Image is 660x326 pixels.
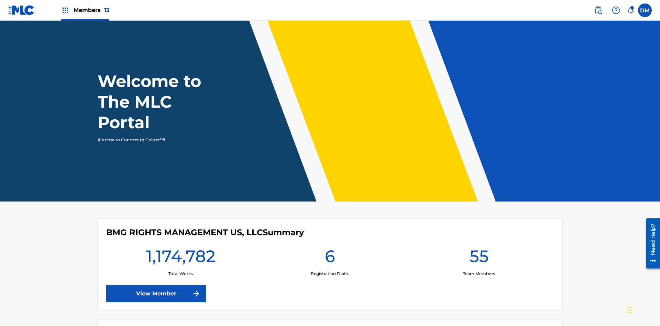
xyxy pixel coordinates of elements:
span: Members [74,6,109,14]
span: 13 [104,7,109,13]
img: search [594,6,602,14]
p: Registration Drafts [311,271,349,277]
div: Notifications [627,7,634,14]
h1: 6 [325,246,335,271]
div: User Menu [638,3,652,17]
p: It's time to Connect to Collect™! [98,137,217,143]
img: Top Rightsholders [61,6,69,14]
img: MLC Logo [8,5,35,15]
a: Public Search [591,3,605,17]
p: Team Members [463,271,495,277]
iframe: Chat Widget [626,293,660,326]
a: View Member [106,285,206,302]
div: Help [609,3,623,17]
p: Total Works [168,271,193,277]
h1: 1,174,782 [146,246,216,271]
img: help [612,6,620,14]
iframe: Resource Center [641,216,660,272]
img: f7272a7cc735f4ea7f67.svg [192,290,200,298]
h1: 55 [470,246,489,271]
h4: BMG RIGHTS MANAGEMENT US, LLC [106,227,304,238]
h1: Welcome to The MLC Portal [98,71,226,133]
div: Drag [628,300,632,320]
